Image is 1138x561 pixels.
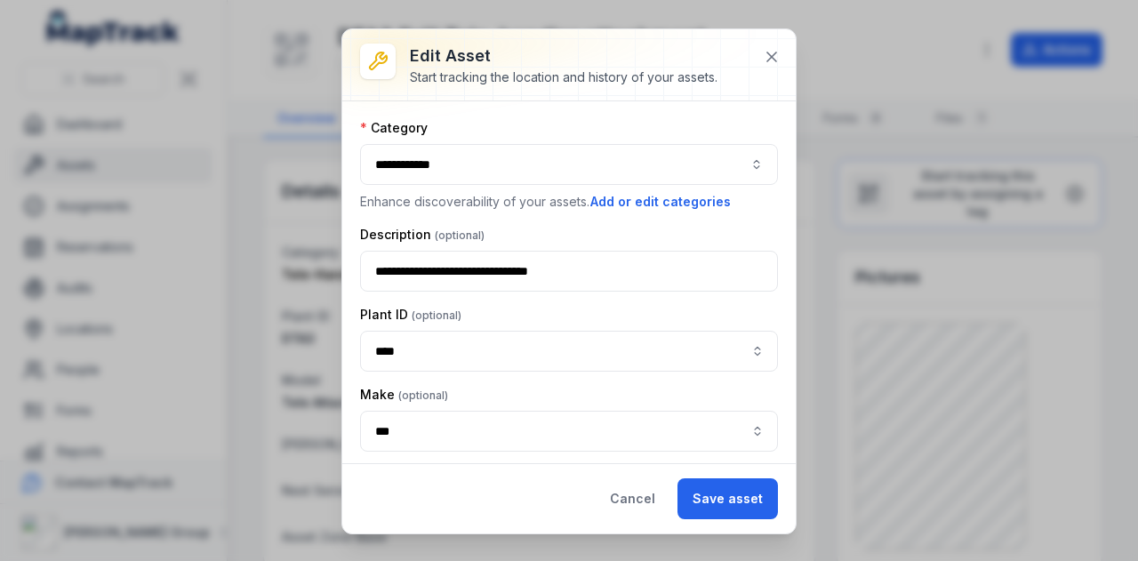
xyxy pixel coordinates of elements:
[677,478,778,519] button: Save asset
[410,44,717,68] h3: Edit asset
[595,478,670,519] button: Cancel
[360,192,778,212] p: Enhance discoverability of your assets.
[360,119,428,137] label: Category
[589,192,732,212] button: Add or edit categories
[410,68,717,86] div: Start tracking the location and history of your assets.
[360,331,778,372] input: asset-edit:cf[e286c480-ed88-4656-934e-cbe2f059b42e]-label
[360,386,448,404] label: Make
[360,226,485,244] label: Description
[360,411,778,452] input: asset-edit:cf[8551d161-b1ce-4bc5-a3dd-9fa232d53e47]-label
[360,306,461,324] label: Plant ID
